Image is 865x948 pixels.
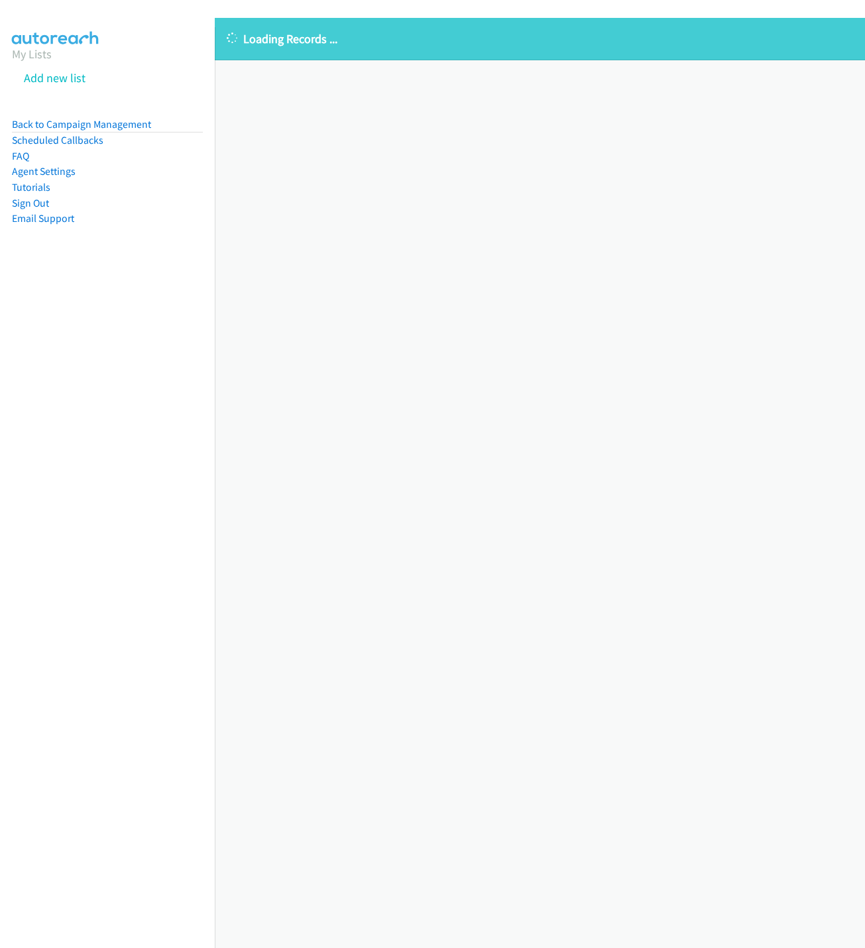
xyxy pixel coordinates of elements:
[12,46,52,62] a: My Lists
[227,30,853,48] p: Loading Records ...
[12,134,103,146] a: Scheduled Callbacks
[12,118,151,131] a: Back to Campaign Management
[24,70,86,85] a: Add new list
[12,212,74,225] a: Email Support
[12,197,49,209] a: Sign Out
[12,150,29,162] a: FAQ
[12,181,50,193] a: Tutorials
[12,165,76,178] a: Agent Settings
